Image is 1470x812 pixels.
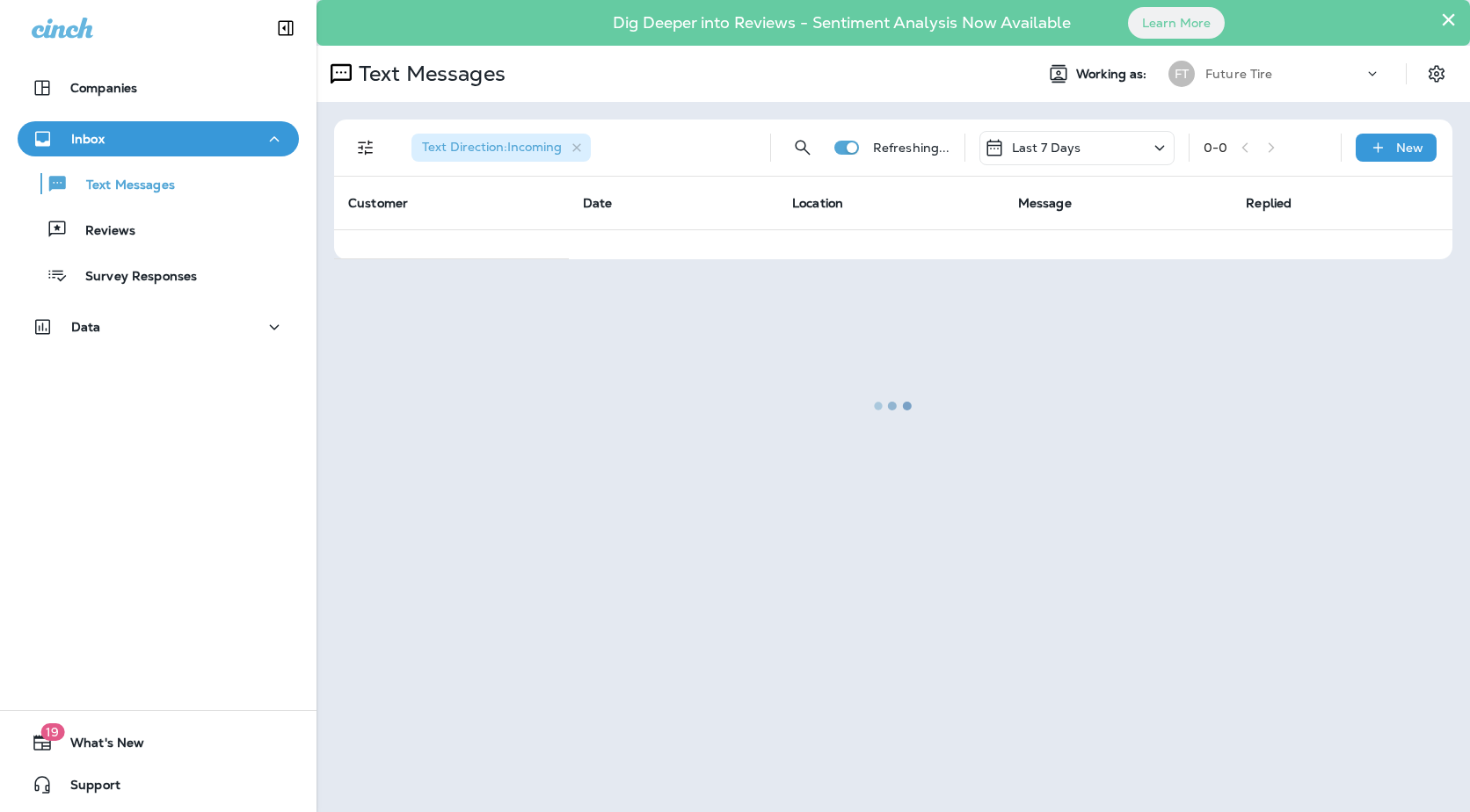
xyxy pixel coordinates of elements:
button: Text Messages [18,165,299,202]
button: Inbox [18,121,299,156]
button: Data [18,309,299,344]
p: Companies [70,81,137,95]
p: Data [71,320,101,334]
button: Companies [18,70,299,105]
button: Support [18,767,299,802]
button: Survey Responses [18,257,299,294]
span: 19 [40,723,64,741]
p: Reviews [68,223,135,240]
p: Text Messages [69,178,175,194]
button: 19What's New [18,725,299,760]
p: Survey Responses [68,269,197,286]
span: What's New [53,736,144,757]
span: Support [53,778,120,799]
button: Reviews [18,211,299,248]
p: Inbox [71,132,105,146]
button: Collapse Sidebar [261,11,310,46]
p: New [1396,141,1423,155]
